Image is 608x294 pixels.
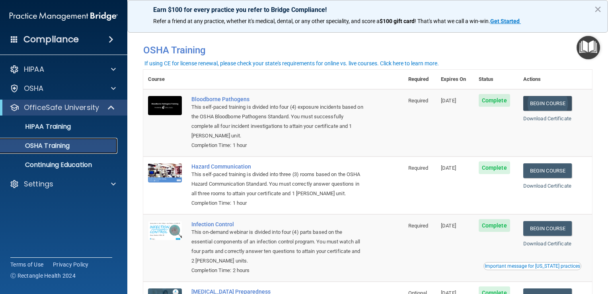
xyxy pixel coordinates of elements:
h4: OSHA Training [143,45,592,56]
button: If using CE for license renewal, please check your state's requirements for online vs. live cours... [143,59,440,67]
a: Get Started [490,18,521,24]
strong: $100 gift card [380,18,415,24]
span: [DATE] [441,98,456,104]
div: Completion Time: 1 hour [191,141,364,150]
p: Continuing Education [5,161,114,169]
button: Close [594,3,602,16]
p: OfficeSafe University [24,103,99,112]
div: This on-demand webinar is divided into four (4) parts based on the essential components of an inf... [191,227,364,266]
span: [DATE] [441,165,456,171]
a: Infection Control [191,221,364,227]
div: Completion Time: 1 hour [191,198,364,208]
a: Begin Course [523,221,572,236]
a: Bloodborne Pathogens [191,96,364,102]
p: Earn $100 for every practice you refer to Bridge Compliance! [153,6,582,14]
h4: Compliance [23,34,79,45]
span: Required [408,223,429,229]
button: Open Resource Center [577,36,600,59]
div: This self-paced training is divided into three (3) rooms based on the OSHA Hazard Communication S... [191,170,364,198]
span: Refer a friend at any practice, whether it's medical, dental, or any other speciality, and score a [153,18,380,24]
span: Required [408,165,429,171]
div: This self-paced training is divided into four (4) exposure incidents based on the OSHA Bloodborne... [191,102,364,141]
th: Expires On [436,70,474,89]
span: Complete [479,161,510,174]
p: OSHA Training [5,142,70,150]
div: If using CE for license renewal, please check your state's requirements for online vs. live cours... [144,61,439,66]
div: Important message for [US_STATE] practices [485,264,580,269]
a: Privacy Policy [53,261,89,269]
strong: Get Started [490,18,520,24]
span: Complete [479,219,510,232]
a: Terms of Use [10,261,43,269]
span: Required [408,98,429,104]
a: Hazard Communication [191,163,364,170]
a: Settings [10,179,116,189]
a: Begin Course [523,96,572,111]
span: Ⓒ Rectangle Health 2024 [10,272,76,280]
th: Actions [518,70,592,89]
a: HIPAA [10,65,116,74]
p: Settings [24,179,53,189]
th: Required [403,70,437,89]
a: Download Certificate [523,183,571,189]
span: ! That's what we call a win-win. [415,18,490,24]
a: Download Certificate [523,241,571,247]
img: PMB logo [10,8,118,24]
span: Complete [479,94,510,107]
a: Begin Course [523,163,572,178]
p: HIPAA Training [5,123,71,131]
th: Status [474,70,518,89]
th: Course [143,70,187,89]
a: OfficeSafe University [10,103,115,112]
p: OSHA [24,84,44,93]
a: Download Certificate [523,116,571,122]
div: Completion Time: 2 hours [191,266,364,275]
p: HIPAA [24,65,44,74]
button: Read this if you are a dental practitioner in the state of CA [483,262,581,270]
a: OSHA [10,84,116,93]
span: [DATE] [441,223,456,229]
